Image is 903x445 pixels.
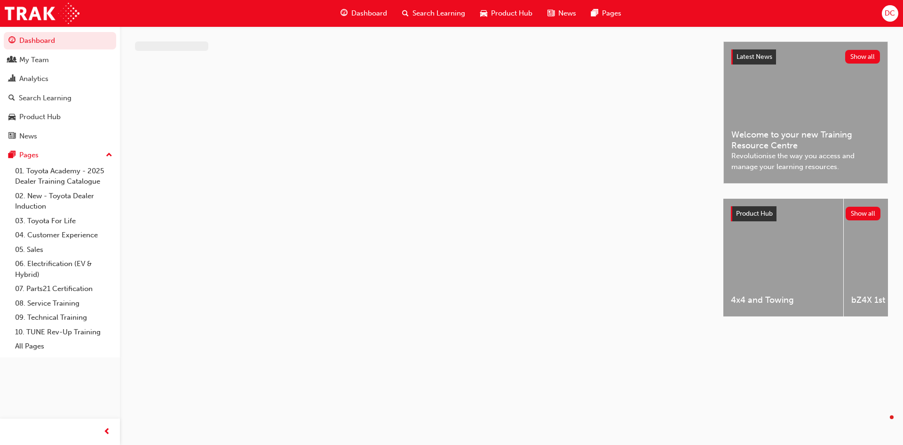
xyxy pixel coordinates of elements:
a: car-iconProduct Hub [473,4,540,23]
div: News [19,131,37,142]
button: Pages [4,146,116,164]
a: 05. Sales [11,243,116,257]
span: Product Hub [736,210,773,218]
span: guage-icon [341,8,348,19]
a: 09. Technical Training [11,310,116,325]
a: 4x4 and Towing [723,199,843,316]
div: My Team [19,55,49,65]
a: Product HubShow all [731,206,880,221]
span: News [558,8,576,19]
a: 02. New - Toyota Dealer Induction [11,189,116,214]
a: 10. TUNE Rev-Up Training [11,325,116,340]
a: 01. Toyota Academy - 2025 Dealer Training Catalogue [11,164,116,189]
a: guage-iconDashboard [333,4,395,23]
button: DashboardMy TeamAnalyticsSearch LearningProduct HubNews [4,30,116,146]
span: up-icon [106,149,112,162]
a: 06. Electrification (EV & Hybrid) [11,257,116,282]
a: 08. Service Training [11,296,116,311]
a: Dashboard [4,32,116,49]
span: search-icon [8,94,15,103]
button: Show all [846,207,881,220]
a: 07. Parts21 Certification [11,282,116,296]
a: Latest NewsShow all [731,49,880,65]
a: pages-iconPages [584,4,629,23]
div: Product Hub [19,112,61,122]
div: Pages [19,150,39,161]
span: car-icon [8,113,16,121]
a: Product Hub [4,108,116,126]
button: DC [882,5,898,22]
img: Trak [5,3,79,24]
a: news-iconNews [540,4,584,23]
iframe: Intercom live chat [871,413,894,436]
a: All Pages [11,339,116,354]
span: pages-icon [8,151,16,160]
span: news-icon [8,132,16,141]
span: Product Hub [491,8,532,19]
a: Latest NewsShow allWelcome to your new Training Resource CentreRevolutionise the way you access a... [723,41,888,184]
span: Pages [602,8,621,19]
span: Welcome to your new Training Resource Centre [731,129,880,151]
span: prev-icon [103,426,111,438]
span: DC [885,8,895,19]
span: 4x4 and Towing [731,295,836,306]
span: Latest News [737,53,772,61]
a: My Team [4,51,116,69]
a: search-iconSearch Learning [395,4,473,23]
span: Dashboard [351,8,387,19]
a: Analytics [4,70,116,88]
span: Search Learning [412,8,465,19]
a: News [4,128,116,145]
div: Search Learning [19,93,71,104]
span: guage-icon [8,37,16,45]
span: Revolutionise the way you access and manage your learning resources. [731,151,880,172]
a: 03. Toyota For Life [11,214,116,228]
a: 04. Customer Experience [11,228,116,243]
span: people-icon [8,56,16,65]
span: pages-icon [591,8,598,19]
span: search-icon [402,8,409,19]
span: news-icon [547,8,554,19]
div: Analytics [19,73,48,84]
span: chart-icon [8,75,16,83]
span: car-icon [480,8,487,19]
button: Show all [845,50,880,64]
a: Search Learning [4,89,116,107]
